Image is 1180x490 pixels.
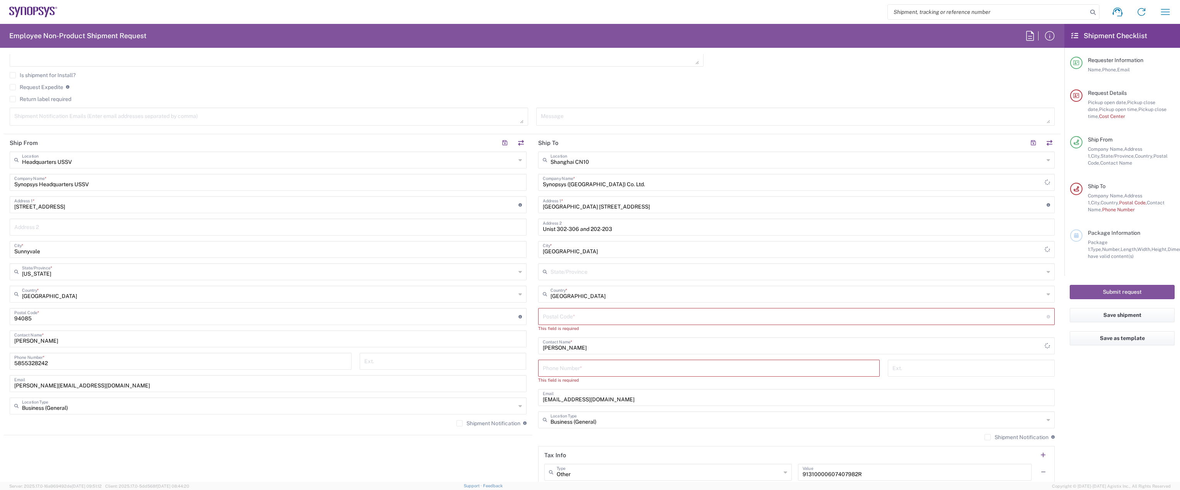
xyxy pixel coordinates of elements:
span: Height, [1151,246,1168,252]
span: Company Name, [1088,146,1124,152]
label: Shipment Notification [985,434,1049,440]
a: Feedback [483,483,503,488]
span: Contact Name [1100,160,1132,166]
span: Postal Code, [1119,200,1147,205]
span: City, [1091,200,1101,205]
span: Email [1117,67,1130,72]
div: This field is required [538,377,880,384]
span: Country, [1101,200,1119,205]
span: Package 1: [1088,239,1108,252]
span: Length, [1121,246,1137,252]
label: Shipment Notification [456,420,520,426]
span: Phone Number [1102,207,1135,212]
h2: Ship To [538,139,559,147]
h2: Tax Info [544,451,566,459]
span: Package Information [1088,230,1140,236]
span: Type, [1091,246,1102,252]
span: Width, [1137,246,1151,252]
a: Support [464,483,483,488]
span: Pickup open date, [1088,99,1127,105]
span: Country, [1135,153,1153,159]
label: Is shipment for Install? [10,72,76,78]
label: Request Expedite [10,84,63,90]
span: Server: 2025.17.0-16a969492de [9,484,102,488]
span: Company Name, [1088,193,1124,199]
span: Client: 2025.17.0-5dd568f [105,484,189,488]
span: Copyright © [DATE]-[DATE] Agistix Inc., All Rights Reserved [1052,483,1171,490]
span: [DATE] 08:44:20 [157,484,189,488]
span: Cost Center [1099,113,1125,119]
button: Save shipment [1070,308,1175,322]
span: Ship To [1088,183,1106,189]
span: Pickup open time, [1099,106,1138,112]
span: City, [1091,153,1101,159]
span: Phone, [1102,67,1117,72]
span: [DATE] 09:51:12 [72,484,102,488]
span: Request Details [1088,90,1127,96]
span: Requester Information [1088,57,1143,63]
span: Ship From [1088,136,1113,143]
span: State/Province, [1101,153,1135,159]
h2: Shipment Checklist [1071,31,1147,40]
span: Name, [1088,67,1102,72]
h2: Employee Non-Product Shipment Request [9,31,146,40]
label: Return label required [10,96,71,102]
h2: Ship From [10,139,38,147]
button: Submit request [1070,285,1175,299]
div: This field is required [538,325,1055,332]
span: Number, [1102,246,1121,252]
input: Shipment, tracking or reference number [888,5,1087,19]
button: Save as template [1070,331,1175,345]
